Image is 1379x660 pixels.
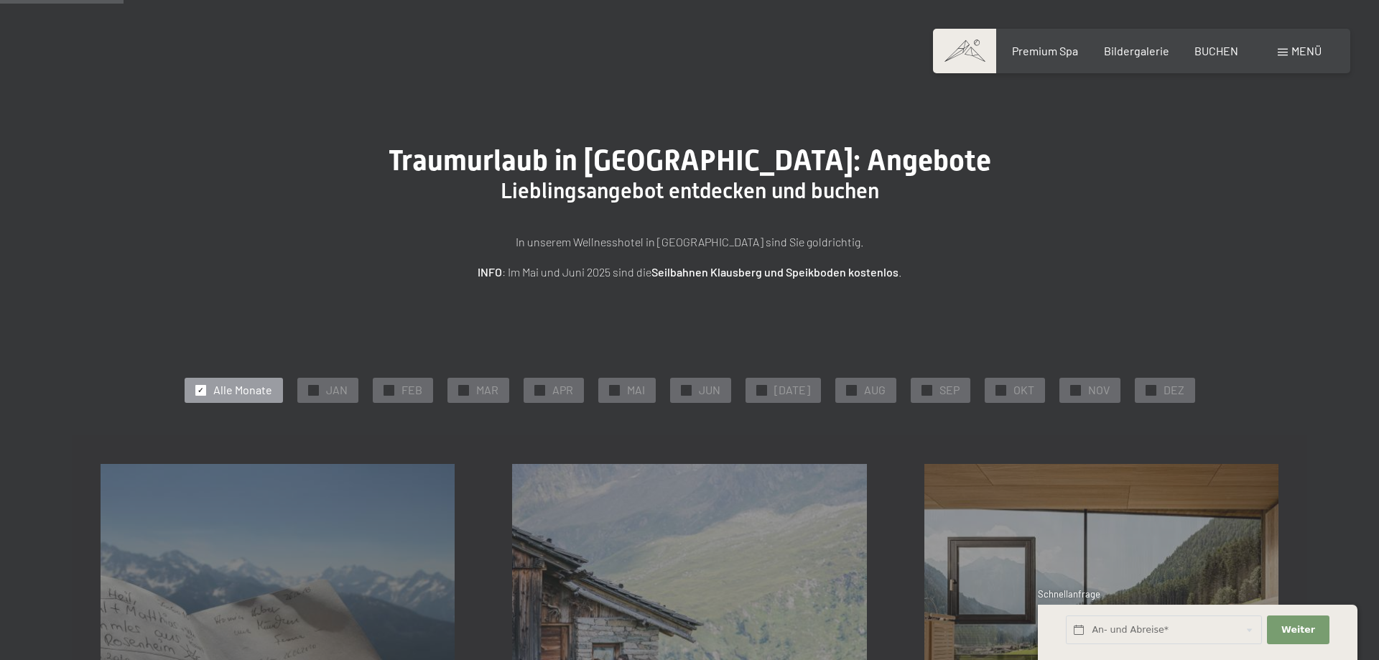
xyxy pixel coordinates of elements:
[1013,382,1034,398] span: OKT
[460,385,466,395] span: ✓
[1072,385,1078,395] span: ✓
[326,382,348,398] span: JAN
[998,385,1003,395] span: ✓
[774,382,810,398] span: [DATE]
[1291,44,1322,57] span: Menü
[552,382,573,398] span: APR
[501,178,879,203] span: Lieblingsangebot entdecken und buchen
[1281,623,1315,636] span: Weiter
[1104,44,1169,57] a: Bildergalerie
[924,385,929,395] span: ✓
[864,382,886,398] span: AUG
[330,233,1049,251] p: In unserem Wellnesshotel in [GEOGRAPHIC_DATA] sind Sie goldrichtig.
[848,385,854,395] span: ✓
[758,385,764,395] span: ✓
[386,385,391,395] span: ✓
[939,382,960,398] span: SEP
[627,382,645,398] span: MAI
[1088,382,1110,398] span: NOV
[198,385,203,395] span: ✓
[389,144,991,177] span: Traumurlaub in [GEOGRAPHIC_DATA]: Angebote
[1194,44,1238,57] a: BUCHEN
[1012,44,1078,57] a: Premium Spa
[611,385,617,395] span: ✓
[310,385,316,395] span: ✓
[651,265,899,279] strong: Seilbahnen Klausberg und Speikboden kostenlos
[478,265,502,279] strong: INFO
[683,385,689,395] span: ✓
[213,382,272,398] span: Alle Monate
[1148,385,1153,395] span: ✓
[1267,615,1329,645] button: Weiter
[476,382,498,398] span: MAR
[699,382,720,398] span: JUN
[401,382,422,398] span: FEB
[330,263,1049,282] p: : Im Mai und Juni 2025 sind die .
[1038,588,1100,600] span: Schnellanfrage
[537,385,542,395] span: ✓
[1164,382,1184,398] span: DEZ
